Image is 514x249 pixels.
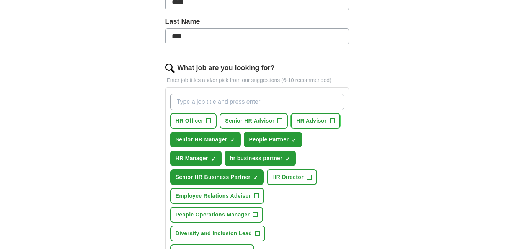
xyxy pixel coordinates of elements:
span: ✓ [211,156,216,162]
label: What job are you looking for? [178,63,275,73]
button: Diversity and Inclusion Lead [170,226,266,241]
span: hr business partner [230,154,282,162]
button: hr business partner✓ [225,151,296,166]
span: People Operations Manager [176,211,250,219]
span: Employee Relations Adviser [176,192,251,200]
button: Senior HR Business Partner✓ [170,169,264,185]
button: HR Director [267,169,317,185]
img: search.png [165,64,175,73]
span: Senior HR Advisor [225,117,274,125]
span: ✓ [292,137,296,143]
span: HR Manager [176,154,208,162]
span: HR Director [272,173,304,181]
span: ✓ [286,156,290,162]
span: Senior HR Manager [176,136,227,144]
button: Senior HR Manager✓ [170,132,241,147]
p: Enter job titles and/or pick from our suggestions (6-10 recommended) [165,76,349,84]
span: HR Advisor [296,117,326,125]
button: People Operations Manager [170,207,263,223]
input: Type a job title and press enter [170,94,344,110]
span: People Partner [249,136,289,144]
button: Senior HR Advisor [220,113,288,129]
span: ✓ [253,175,258,181]
button: People Partner✓ [244,132,302,147]
span: Senior HR Business Partner [176,173,251,181]
label: Last Name [165,16,349,27]
button: HR Manager✓ [170,151,222,166]
span: HR Officer [176,117,204,125]
span: Diversity and Inclusion Lead [176,229,252,238]
span: ✓ [230,137,235,143]
button: HR Advisor [291,113,340,129]
button: Employee Relations Adviser [170,188,264,204]
button: HR Officer [170,113,217,129]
